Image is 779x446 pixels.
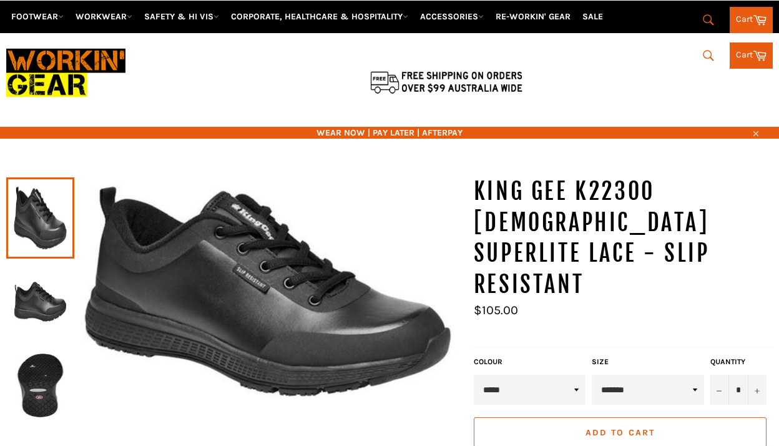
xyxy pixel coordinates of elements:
[12,267,68,336] img: KING GEE K22300 Ladies SuperLite Lace - Workin Gear
[6,6,69,27] a: FOOTWEAR
[12,351,68,420] img: KING GEE K22300 Ladies SuperLite Lace - Workin Gear
[491,6,576,27] a: RE-WORKIN' GEAR
[368,69,524,95] img: Flat $9.95 shipping Australia wide
[6,41,125,105] img: Workin Gear leaders in Workwear, Safety Boots, PPE, Uniforms. Australia's No.1 in Workwear
[139,6,224,27] a: SAFETY & HI VIS
[474,303,518,317] span: $105.00
[585,427,655,438] span: Add to Cart
[74,176,461,407] img: KING GEE K22300 Ladies SuperLite Lace - Workin Gear
[730,7,773,33] a: Cart
[71,6,137,27] a: WORKWEAR
[748,375,767,405] button: Increase item quantity by one
[226,6,413,27] a: CORPORATE, HEALTHCARE & HOSPITALITY
[710,375,729,405] button: Reduce item quantity by one
[474,357,586,367] label: COLOUR
[710,357,767,367] label: Quantity
[577,6,608,27] a: SALE
[6,127,773,139] span: WEAR NOW | PAY LATER | AFTERPAY
[474,176,773,300] h1: KING GEE K22300 [DEMOGRAPHIC_DATA] SuperLite Lace - Slip Resistant
[415,6,489,27] a: ACCESSORIES
[592,357,704,367] label: Size
[730,42,773,69] a: Cart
